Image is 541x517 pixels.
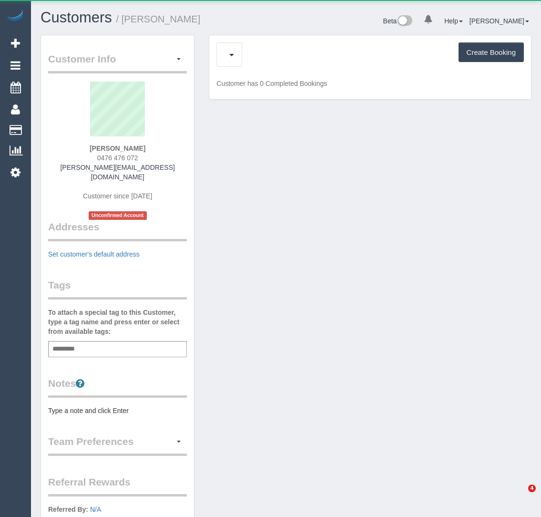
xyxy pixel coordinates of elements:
p: Customer has 0 Completed Bookings [216,79,524,88]
legend: Referral Rewards [48,475,187,496]
a: [PERSON_NAME] [470,17,529,25]
img: Automaid Logo [6,10,25,23]
label: Referred By: [48,505,88,514]
iframe: Intercom live chat [509,485,531,507]
span: Customer since [DATE] [83,192,152,200]
img: New interface [397,15,412,28]
small: / [PERSON_NAME] [116,14,201,24]
a: N/A [90,506,101,513]
span: Unconfirmed Account [89,211,147,219]
legend: Notes [48,376,187,398]
legend: Team Preferences [48,434,187,456]
a: Customers [41,9,112,26]
strong: [PERSON_NAME] [90,145,145,152]
legend: Tags [48,278,187,300]
pre: Type a note and click Enter [48,406,187,415]
label: To attach a special tag to this Customer, type a tag name and press enter or select from availabl... [48,308,187,336]
a: Set customer's default address [48,250,140,258]
span: 0476 476 072 [97,154,138,162]
a: Beta [383,17,413,25]
legend: Customer Info [48,52,187,73]
button: Create Booking [459,42,524,62]
a: Help [444,17,463,25]
a: [PERSON_NAME][EMAIL_ADDRESS][DOMAIN_NAME] [60,164,174,181]
span: 4 [528,485,536,492]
